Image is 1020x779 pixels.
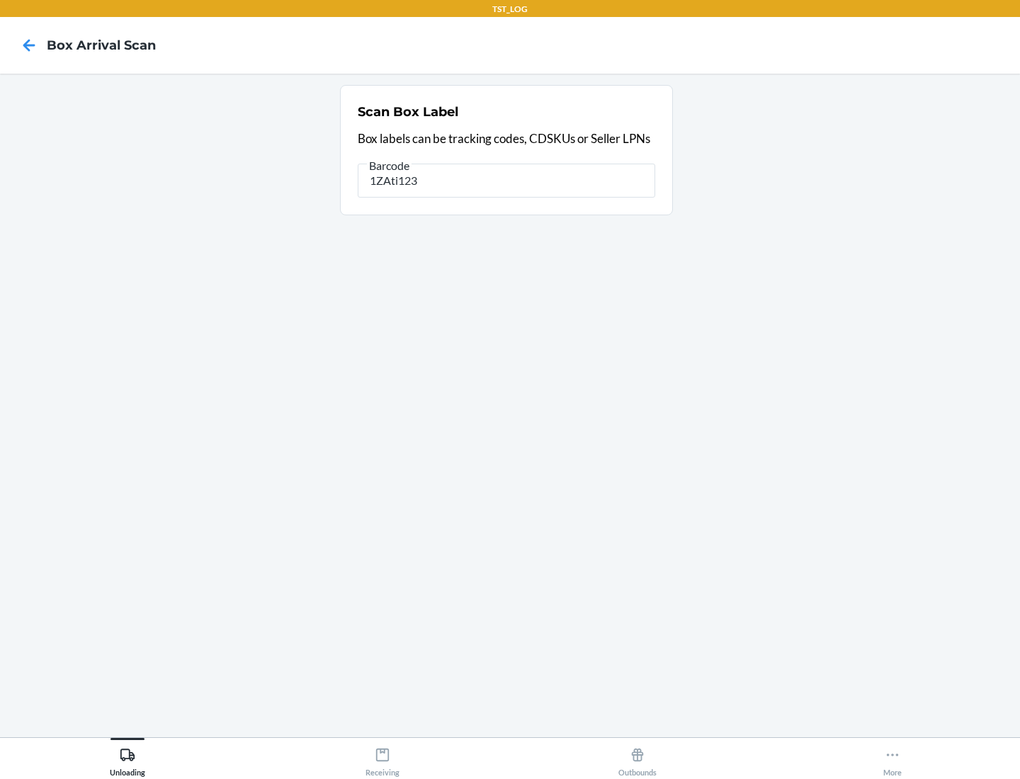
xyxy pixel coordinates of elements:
[367,159,412,173] span: Barcode
[365,741,399,777] div: Receiving
[618,741,657,777] div: Outbounds
[255,738,510,777] button: Receiving
[358,164,655,198] input: Barcode
[47,36,156,55] h4: Box Arrival Scan
[110,741,145,777] div: Unloading
[358,103,458,121] h2: Scan Box Label
[358,130,655,148] p: Box labels can be tracking codes, CDSKUs or Seller LPNs
[883,741,902,777] div: More
[765,738,1020,777] button: More
[510,738,765,777] button: Outbounds
[492,3,528,16] p: TST_LOG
